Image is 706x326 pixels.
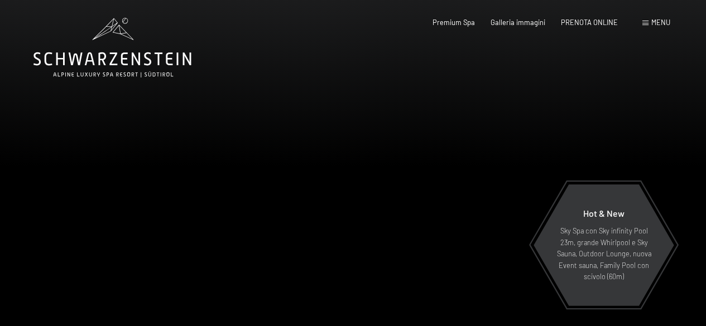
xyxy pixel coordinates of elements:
[583,208,625,218] span: Hot & New
[561,18,618,27] a: PRENOTA ONLINE
[533,184,675,306] a: Hot & New Sky Spa con Sky infinity Pool 23m, grande Whirlpool e Sky Sauna, Outdoor Lounge, nuova ...
[555,225,652,282] p: Sky Spa con Sky infinity Pool 23m, grande Whirlpool e Sky Sauna, Outdoor Lounge, nuova Event saun...
[491,18,545,27] a: Galleria immagini
[433,18,475,27] a: Premium Spa
[651,18,670,27] span: Menu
